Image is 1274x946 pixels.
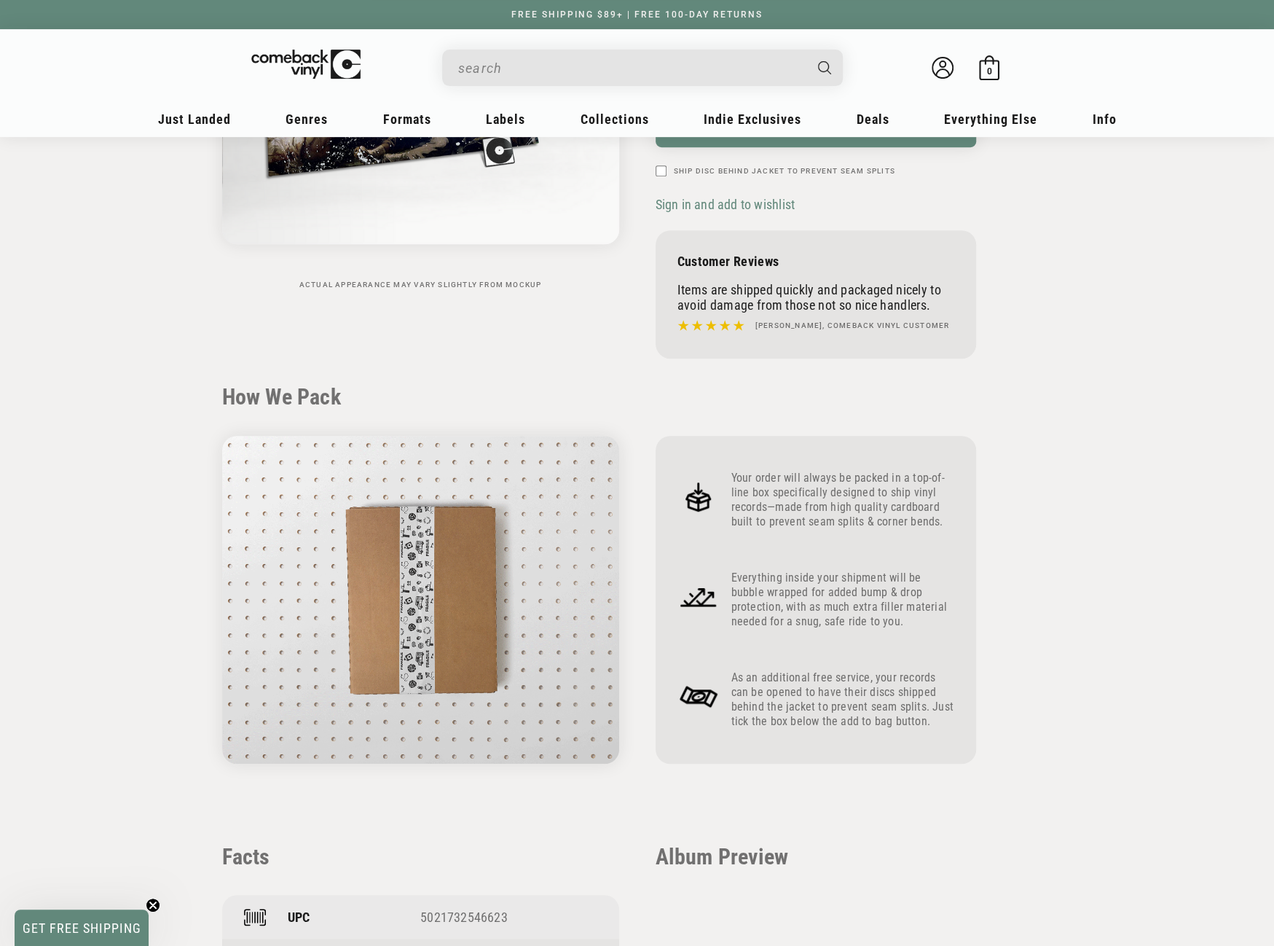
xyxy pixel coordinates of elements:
span: Formats [383,112,431,127]
img: star5.svg [677,316,744,335]
button: Close teaser [146,898,160,912]
input: When autocomplete results are available use up and down arrows to review and enter to select [458,53,803,83]
button: Search [805,50,844,86]
p: Album Preview [656,844,976,869]
span: Genres [286,112,328,127]
p: Everything inside your shipment will be bubble wrapped for added bump & drop protection, with as ... [731,571,954,629]
span: Labels [486,112,525,127]
span: Info [1093,112,1117,127]
div: Search [442,50,843,86]
p: UPC [288,910,310,925]
p: As an additional free service, your records can be opened to have their discs shipped behind the ... [731,671,954,729]
img: HowWePack-Updated.gif [222,436,619,764]
span: GET FREE SHIPPING [23,920,141,936]
button: Sign in and add to wishlist [656,196,799,213]
span: 0 [986,66,991,77]
label: Ship Disc Behind Jacket To Prevent Seam Splits [674,165,895,176]
span: Everything Else [944,112,1037,127]
a: FREE SHIPPING $89+ | FREE 100-DAY RETURNS [497,9,777,20]
img: Frame_4_2.png [677,676,720,718]
h4: [PERSON_NAME], Comeback Vinyl customer [755,320,950,332]
div: GET FREE SHIPPINGClose teaser [15,910,149,946]
h2: How We Pack [222,384,1053,410]
div: 5021732546623 [420,910,597,925]
img: Frame_4_1.png [677,576,720,618]
span: Sign in and add to wishlist [656,197,795,212]
span: Collections [581,112,649,127]
p: Facts [222,844,619,869]
p: Customer Reviews [677,254,954,269]
span: Deals [857,112,889,127]
p: Actual appearance may vary slightly from mockup [222,281,619,289]
p: Items are shipped quickly and packaged nicely to avoid damage from those not so nice handlers. [677,282,954,313]
span: Just Landed [158,112,231,127]
img: Frame_4.png [677,476,720,518]
span: Indie Exclusives [704,112,801,127]
p: Your order will always be packed in a top-of-line box specifically designed to ship vinyl records... [731,471,954,529]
